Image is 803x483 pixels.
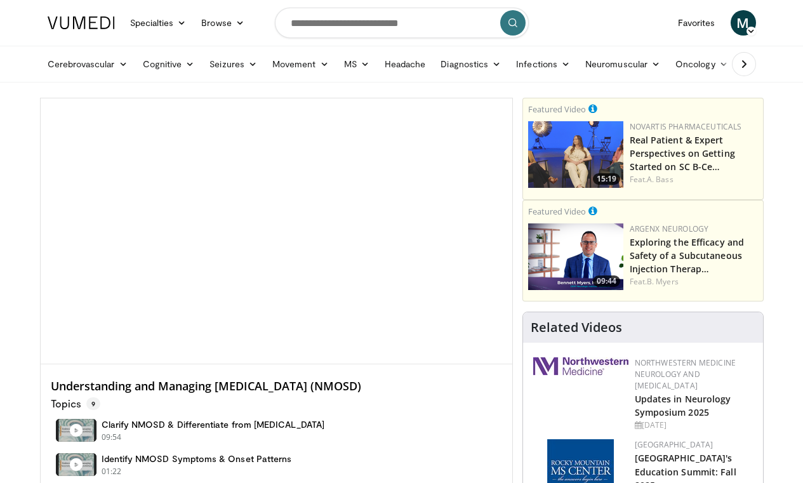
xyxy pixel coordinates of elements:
[508,51,578,77] a: Infections
[630,121,742,132] a: Novartis Pharmaceuticals
[102,466,122,477] p: 01:22
[578,51,668,77] a: Neuromuscular
[630,134,735,173] a: Real Patient & Expert Perspectives on Getting Started on SC B-Ce…
[336,51,377,77] a: MS
[123,10,194,36] a: Specialties
[635,439,713,450] a: [GEOGRAPHIC_DATA]
[635,357,736,391] a: Northwestern Medicine Neurology and [MEDICAL_DATA]
[102,453,292,465] h4: Identify NMOSD Symptoms & Onset Patterns
[593,173,620,185] span: 15:19
[202,51,265,77] a: Seizures
[41,98,512,364] video-js: Video Player
[668,51,736,77] a: Oncology
[630,276,758,288] div: Feat.
[48,17,115,29] img: VuMedi Logo
[531,320,622,335] h4: Related Videos
[51,397,100,410] p: Topics
[528,121,623,188] img: 2bf30652-7ca6-4be0-8f92-973f220a5948.png.150x105_q85_crop-smart_upscale.png
[731,10,756,36] a: M
[528,103,586,115] small: Featured Video
[533,357,628,375] img: 2a462fb6-9365-492a-ac79-3166a6f924d8.png.150x105_q85_autocrop_double_scale_upscale_version-0.2.jpg
[86,397,100,410] span: 9
[635,420,753,431] div: [DATE]
[528,206,586,217] small: Featured Video
[647,174,674,185] a: A. Bass
[528,121,623,188] a: 15:19
[635,393,731,418] a: Updates in Neurology Symposium 2025
[528,223,623,290] img: c50ebd09-d0e6-423e-8ff9-52d136aa9f61.png.150x105_q85_crop-smart_upscale.png
[135,51,202,77] a: Cognitive
[433,51,508,77] a: Diagnostics
[647,276,679,287] a: B. Myers
[630,236,745,275] a: Exploring the Efficacy and Safety of a Subcutaneous Injection Therap…
[528,223,623,290] a: 09:44
[265,51,336,77] a: Movement
[670,10,723,36] a: Favorites
[630,223,709,234] a: argenx Neurology
[40,51,135,77] a: Cerebrovascular
[102,419,324,430] h4: Clarify NMOSD & Differentiate from [MEDICAL_DATA]
[51,380,502,394] h4: Understanding and Managing [MEDICAL_DATA] (NMOSD)
[377,51,434,77] a: Headache
[275,8,529,38] input: Search topics, interventions
[630,174,758,185] div: Feat.
[102,432,122,443] p: 09:54
[194,10,252,36] a: Browse
[593,275,620,287] span: 09:44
